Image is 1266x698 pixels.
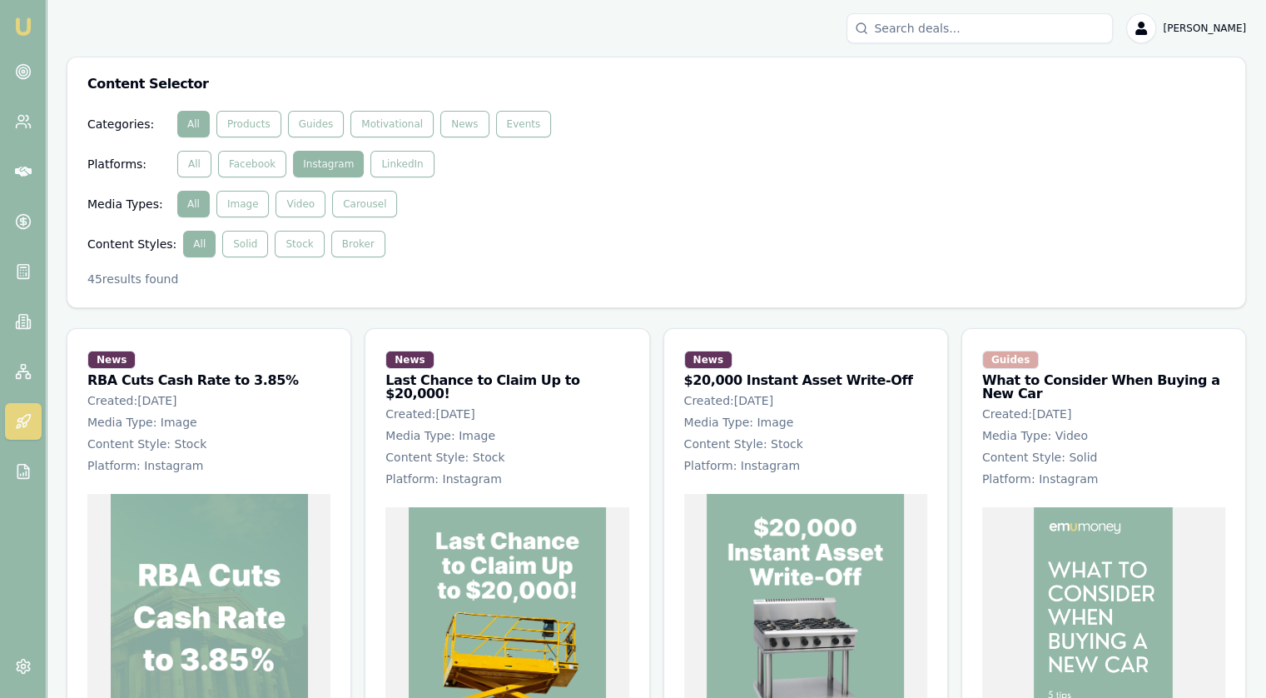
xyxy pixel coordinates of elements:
[385,406,628,422] p: Created: [DATE]
[440,111,489,137] button: News
[332,191,397,217] button: Carousel
[216,111,281,137] button: Products
[288,111,345,137] button: Guides
[684,392,927,409] p: Created: [DATE]
[216,191,270,217] button: Image
[87,392,330,409] p: Created: [DATE]
[87,77,1225,91] h3: Content Selector
[87,414,330,431] p: Media Type: Image
[982,374,1225,401] h3: What to Consider When Buying a New Car
[385,427,628,444] p: Media Type: Image
[222,231,268,257] button: Solid
[87,271,1225,287] p: 45 results found
[87,374,330,387] h3: RBA Cuts Cash Rate to 3.85%
[87,196,171,212] span: Media Types :
[684,457,927,474] p: Platform: Instagram
[684,351,732,369] div: News
[385,351,434,369] div: News
[87,156,171,172] span: Platforms :
[982,471,1225,487] p: Platform: Instagram
[87,457,330,474] p: Platform: Instagram
[684,436,927,452] p: Content Style: Stock
[177,111,210,137] button: All
[293,151,364,177] button: Instagram
[1163,22,1246,35] span: [PERSON_NAME]
[276,191,325,217] button: Video
[846,13,1113,43] input: Search deals
[982,406,1225,422] p: Created: [DATE]
[177,151,211,177] button: All
[982,351,1039,369] div: Guides
[87,236,176,252] span: Content Styles :
[275,231,324,257] button: Stock
[218,151,286,177] button: Facebook
[13,17,33,37] img: emu-icon-u.png
[385,449,628,466] p: Content Style: Stock
[183,231,216,257] button: All
[87,351,136,369] div: News
[496,111,552,137] button: Events
[87,436,330,452] p: Content Style: Stock
[350,111,434,137] button: Motivational
[385,471,628,487] p: Platform: Instagram
[370,151,434,177] button: LinkedIn
[684,374,927,387] h3: $20,000 Instant Asset Write-Off
[982,449,1225,466] p: Content Style: Solid
[982,427,1225,444] p: Media Type: Video
[177,191,210,217] button: All
[385,374,628,401] h3: Last Chance to Claim Up to $20,000!
[87,116,171,132] span: Categories :
[331,231,385,257] button: Broker
[684,414,927,431] p: Media Type: Image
